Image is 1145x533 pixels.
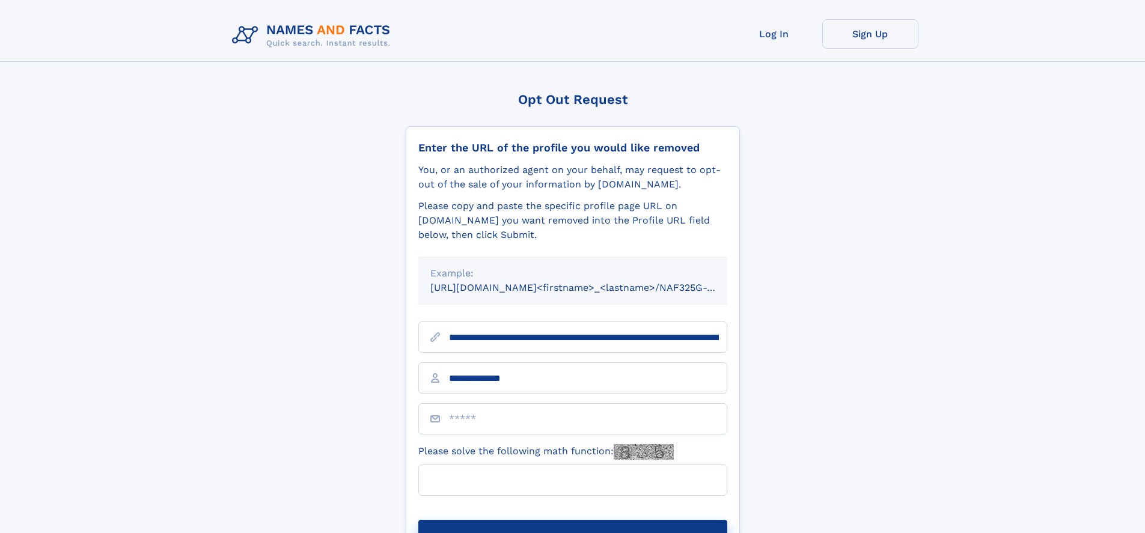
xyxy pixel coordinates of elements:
div: Enter the URL of the profile you would like removed [418,141,727,154]
div: You, or an authorized agent on your behalf, may request to opt-out of the sale of your informatio... [418,163,727,192]
label: Please solve the following math function: [418,444,674,460]
div: Please copy and paste the specific profile page URL on [DOMAIN_NAME] you want removed into the Pr... [418,199,727,242]
small: [URL][DOMAIN_NAME]<firstname>_<lastname>/NAF325G-xxxxxxxx [430,282,750,293]
div: Example: [430,266,715,281]
img: Logo Names and Facts [227,19,400,52]
a: Log In [726,19,822,49]
a: Sign Up [822,19,918,49]
div: Opt Out Request [406,92,740,107]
